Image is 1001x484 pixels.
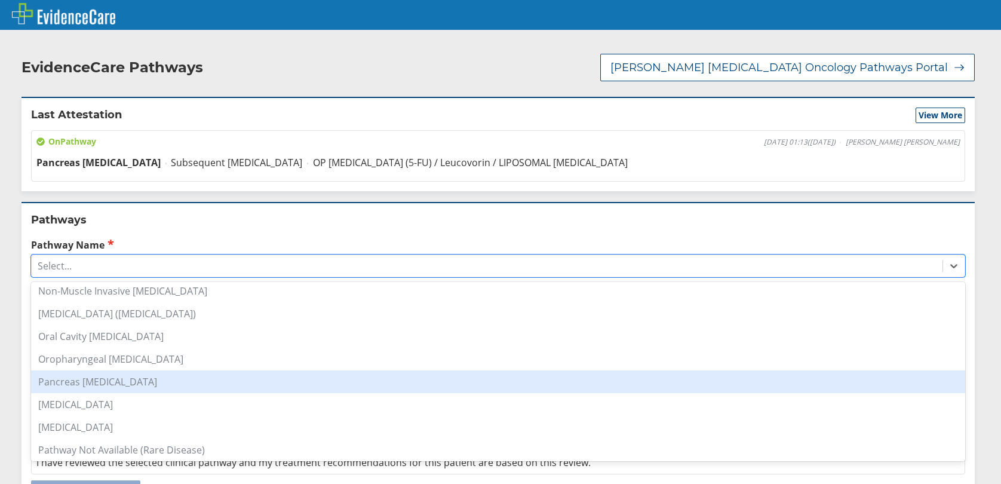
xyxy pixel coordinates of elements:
[12,3,115,24] img: EvidenceCare
[31,213,965,227] h2: Pathways
[31,393,965,416] div: [MEDICAL_DATA]
[31,325,965,348] div: Oral Cavity [MEDICAL_DATA]
[36,136,96,148] span: On Pathway
[38,259,72,272] div: Select...
[171,156,302,169] span: Subsequent [MEDICAL_DATA]
[31,370,965,393] div: Pancreas [MEDICAL_DATA]
[31,439,965,461] div: Pathway Not Available (Rare Disease)
[31,302,965,325] div: [MEDICAL_DATA] ([MEDICAL_DATA])
[846,137,960,147] span: [PERSON_NAME] [PERSON_NAME]
[764,137,836,147] span: [DATE] 01:13 ( [DATE] )
[31,348,965,370] div: Oropharyngeal [MEDICAL_DATA]
[919,109,962,121] span: View More
[313,156,628,169] span: OP [MEDICAL_DATA] (5-FU) / Leucovorin / LIPOSOMAL [MEDICAL_DATA]
[31,416,965,439] div: [MEDICAL_DATA]
[31,108,122,123] h2: Last Attestation
[36,156,161,169] span: Pancreas [MEDICAL_DATA]
[36,456,591,469] span: I have reviewed the selected clinical pathway and my treatment recommendations for this patient a...
[31,238,965,252] label: Pathway Name
[31,280,965,302] div: Non-Muscle Invasive [MEDICAL_DATA]
[600,54,975,81] button: [PERSON_NAME] [MEDICAL_DATA] Oncology Pathways Portal
[610,60,948,75] span: [PERSON_NAME] [MEDICAL_DATA] Oncology Pathways Portal
[916,108,965,123] button: View More
[22,59,203,76] h2: EvidenceCare Pathways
